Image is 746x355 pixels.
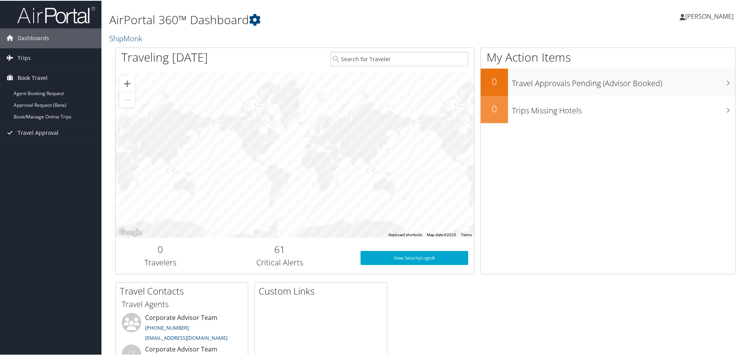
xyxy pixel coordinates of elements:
[461,232,472,236] a: Terms (opens in new tab)
[481,101,508,115] h2: 0
[119,75,135,91] button: Zoom in
[685,11,734,20] span: [PERSON_NAME]
[18,28,49,47] span: Dashboards
[211,256,349,267] h3: Critical Alerts
[361,250,468,264] a: View SecurityLogic®
[512,101,735,115] h3: Trips Missing Hotels
[389,231,422,237] button: Keyboard shortcuts
[512,73,735,88] h3: Travel Approvals Pending (Advisor Booked)
[330,51,468,65] input: Search for Traveler
[145,323,189,330] a: [PHONE_NUMBER]
[145,334,227,341] a: [EMAIL_ADDRESS][DOMAIN_NAME]
[259,284,387,297] h2: Custom Links
[122,298,242,309] h3: Travel Agents
[117,227,143,237] img: Google
[120,284,248,297] h2: Travel Contacts
[109,32,144,43] a: ShipMonk
[481,68,735,95] a: 0Travel Approvals Pending (Advisor Booked)
[121,48,208,65] h1: Traveling [DATE]
[109,11,531,27] h1: AirPortal 360™ Dashboard
[18,122,59,142] span: Travel Approval
[118,312,246,344] li: Corporate Advisor Team
[211,242,349,255] h2: 61
[121,256,199,267] h3: Travelers
[481,74,508,87] h2: 0
[117,227,143,237] a: Open this area in Google Maps (opens a new window)
[121,242,199,255] h2: 0
[119,91,135,107] button: Zoom out
[17,5,95,23] img: airportal-logo.png
[18,48,31,67] span: Trips
[18,67,48,87] span: Book Travel
[481,48,735,65] h1: My Action Items
[680,4,741,27] a: [PERSON_NAME]
[427,232,456,236] span: Map data ©2025
[481,95,735,122] a: 0Trips Missing Hotels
